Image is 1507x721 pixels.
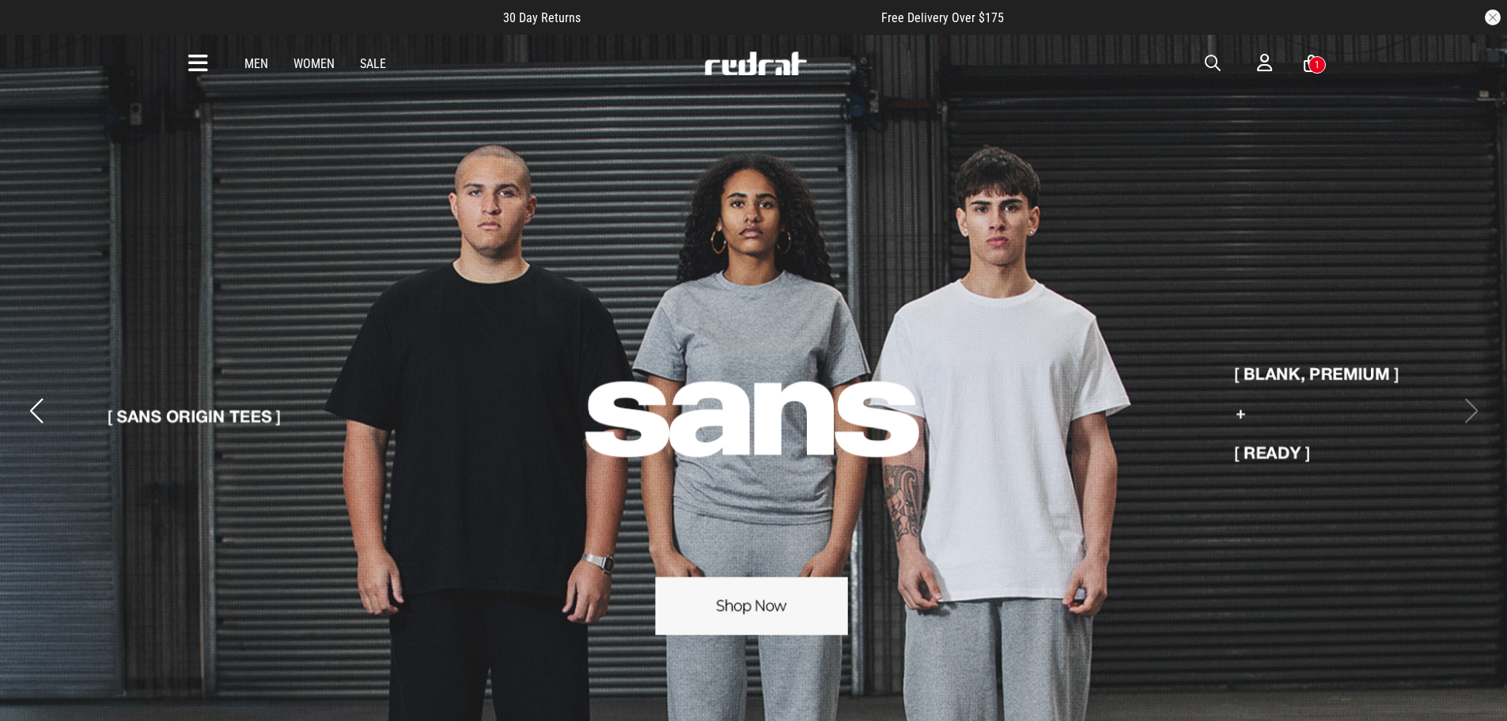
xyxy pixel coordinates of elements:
div: 1 [1315,59,1320,70]
img: Redrat logo [703,51,808,75]
a: Men [244,56,268,71]
a: Sale [360,56,386,71]
button: Previous slide [25,393,47,428]
a: 1 [1304,55,1319,72]
span: Free Delivery Over $175 [881,10,1004,25]
button: Open LiveChat chat widget [13,6,60,54]
iframe: Customer reviews powered by Trustpilot [612,9,850,25]
a: Women [293,56,335,71]
button: Next slide [1460,393,1482,428]
span: 30 Day Returns [503,10,581,25]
